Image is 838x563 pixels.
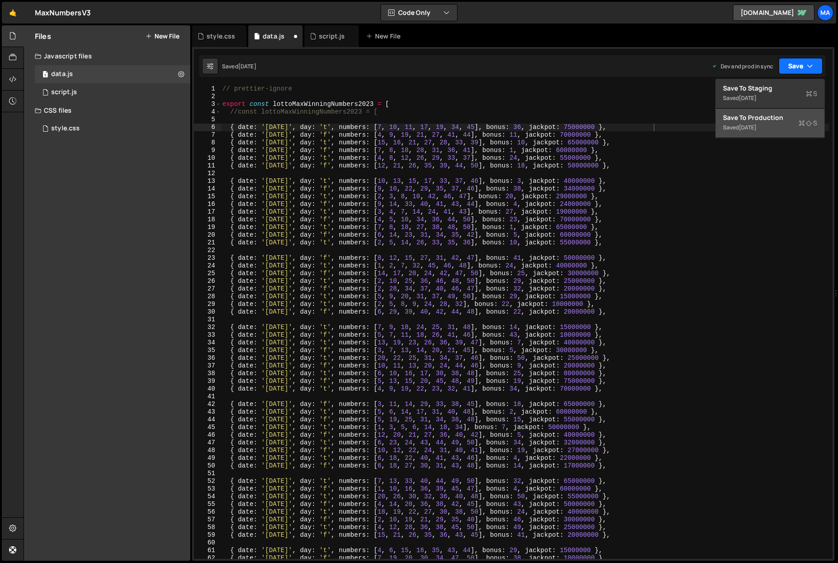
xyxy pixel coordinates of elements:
button: Save [779,58,823,74]
div: 57 [194,516,221,524]
div: 46 [194,431,221,439]
div: 25 [194,270,221,277]
div: style.css [207,32,235,41]
div: CSS files [24,101,190,119]
div: 7 [194,131,221,139]
div: 10 [194,154,221,162]
div: 53 [194,485,221,493]
div: 2 [194,93,221,100]
div: style.css [51,124,80,133]
a: [DOMAIN_NAME] [733,5,814,21]
div: 31 [194,316,221,324]
button: New File [145,33,179,40]
div: [DATE] [238,62,256,70]
div: data.js [51,70,73,78]
div: 21 [194,239,221,247]
span: S [799,119,817,128]
div: 34 [194,339,221,347]
div: Save to Production [723,113,817,122]
div: Javascript files [24,47,190,65]
div: script.js [51,88,77,96]
div: Save to Staging [723,84,817,93]
div: 3309/5657.js [35,83,190,101]
div: 22 [194,247,221,254]
div: 61 [194,547,221,554]
div: 13 [194,177,221,185]
div: 35 [194,347,221,354]
div: 20 [194,231,221,239]
div: script.js [319,32,345,41]
div: 44 [194,416,221,424]
div: [DATE] [739,124,756,131]
div: 29 [194,301,221,308]
div: 15 [194,193,221,200]
div: 9 [194,147,221,154]
div: 55 [194,501,221,508]
div: 39 [194,377,221,385]
div: 16 [194,200,221,208]
div: 42 [194,401,221,408]
div: 33 [194,331,221,339]
div: 11 [194,162,221,170]
div: 18 [194,216,221,224]
div: 51 [194,470,221,477]
div: 24 [194,262,221,270]
div: 47 [194,439,221,447]
div: 12 [194,170,221,177]
div: 3309/5656.js [35,65,190,83]
span: 1 [43,72,48,79]
span: S [806,89,817,98]
div: 58 [194,524,221,531]
div: Saved [723,93,817,104]
div: 1 [194,85,221,93]
div: 5 [194,116,221,124]
button: Save to ProductionS Saved[DATE] [716,109,824,138]
button: Code Only [381,5,457,21]
a: 🤙 [2,2,24,24]
div: 38 [194,370,221,377]
div: data.js [263,32,284,41]
div: 36 [194,354,221,362]
h2: Files [35,31,51,41]
div: 41 [194,393,221,401]
div: 23 [194,254,221,262]
div: MaxNumbersV3 [35,7,91,18]
div: 32 [194,324,221,331]
a: ma [817,5,833,21]
div: 6 [194,124,221,131]
div: 62 [194,554,221,562]
div: 43 [194,408,221,416]
div: 3 [194,100,221,108]
div: 28 [194,293,221,301]
div: 19 [194,224,221,231]
div: 50 [194,462,221,470]
div: 27 [194,285,221,293]
div: 59 [194,531,221,539]
div: 3309/6309.css [35,119,190,138]
div: 40 [194,385,221,393]
div: 45 [194,424,221,431]
div: 8 [194,139,221,147]
div: 30 [194,308,221,316]
div: Saved [723,122,817,133]
div: Saved [222,62,256,70]
div: 49 [194,454,221,462]
div: 37 [194,362,221,370]
div: [DATE] [739,94,756,102]
div: New File [366,32,404,41]
div: 56 [194,508,221,516]
div: 14 [194,185,221,193]
div: 4 [194,108,221,116]
div: 26 [194,277,221,285]
div: 60 [194,539,221,547]
div: 52 [194,477,221,485]
div: 17 [194,208,221,216]
button: Save to StagingS Saved[DATE] [716,79,824,109]
div: 48 [194,447,221,454]
div: Dev and prod in sync [712,62,773,70]
div: 54 [194,493,221,501]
